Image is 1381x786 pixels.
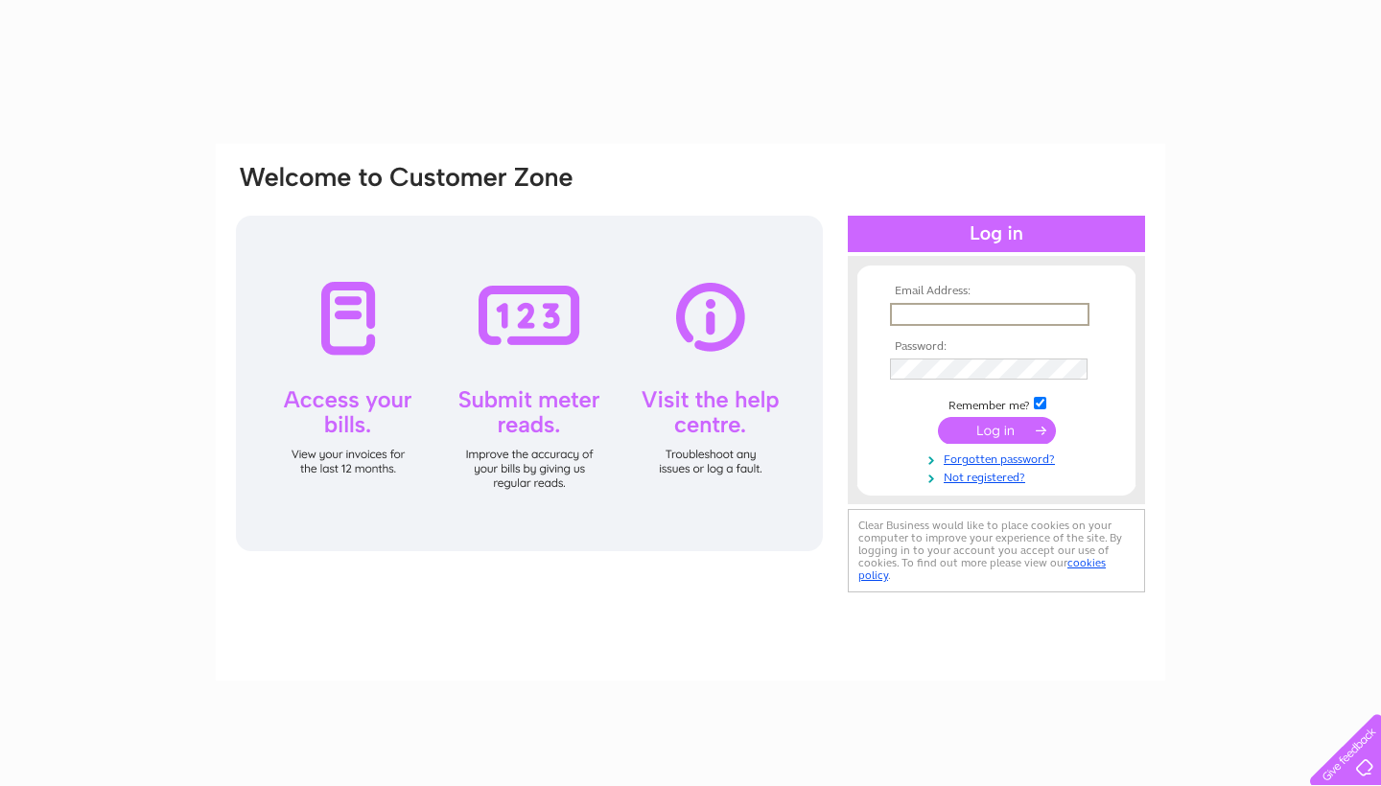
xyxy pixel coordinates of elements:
[858,556,1106,582] a: cookies policy
[848,509,1145,592] div: Clear Business would like to place cookies on your computer to improve your experience of the sit...
[890,449,1108,467] a: Forgotten password?
[885,285,1108,298] th: Email Address:
[938,417,1056,444] input: Submit
[885,394,1108,413] td: Remember me?
[890,467,1108,485] a: Not registered?
[885,340,1108,354] th: Password:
